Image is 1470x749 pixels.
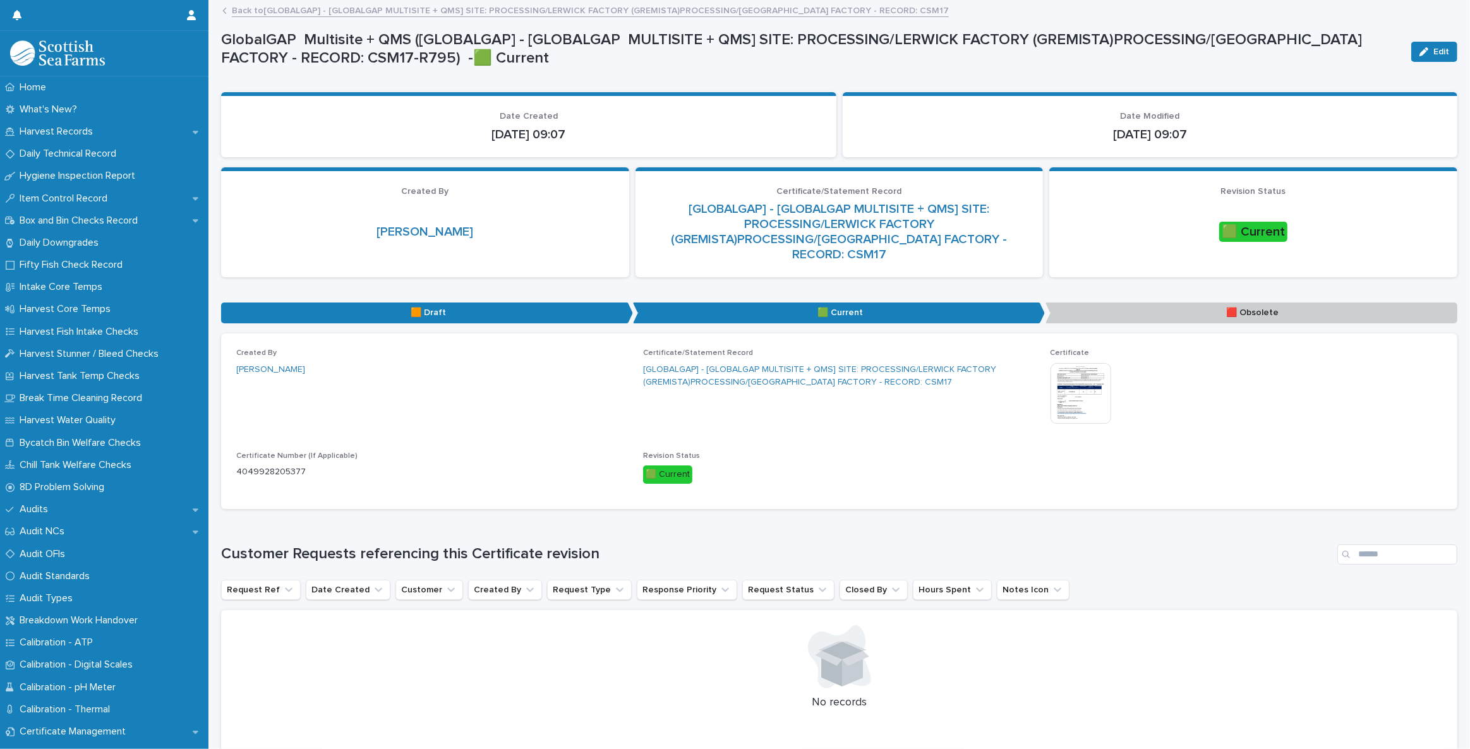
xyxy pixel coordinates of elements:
button: Response Priority [637,580,737,600]
p: GlobalGAP Multisite + QMS ([GLOBALGAP] - [GLOBALGAP MULTISITE + QMS] SITE: PROCESSING/LERWICK FAC... [221,31,1401,68]
p: Chill Tank Welfare Checks [15,459,142,471]
div: 🟩 Current [643,465,692,484]
p: Breakdown Work Handover [15,614,148,626]
p: 8D Problem Solving [15,481,114,493]
p: Audit NCs [15,525,75,537]
p: Item Control Record [15,193,117,205]
button: Request Status [742,580,834,600]
p: 4049928205377 [236,465,628,479]
p: 🟩 Current [633,303,1045,323]
span: Certificate/Statement Record [776,187,901,196]
p: Harvest Water Quality [15,414,126,426]
p: Harvest Fish Intake Checks [15,326,148,338]
a: [PERSON_NAME] [236,363,305,376]
p: Daily Technical Record [15,148,126,160]
button: Request Type [547,580,632,600]
h1: Customer Requests referencing this Certificate revision [221,545,1332,563]
span: Revision Status [643,452,700,460]
p: Home [15,81,56,93]
p: Audits [15,503,58,515]
button: Closed By [840,580,908,600]
p: Harvest Records [15,126,103,138]
a: Back to[GLOBALGAP] - [GLOBALGAP MULTISITE + QMS] SITE: PROCESSING/LERWICK FACTORY (GREMISTA)PROCE... [232,3,949,17]
p: Harvest Stunner / Bleed Checks [15,348,169,360]
span: Created By [236,349,277,357]
span: Date Created [500,112,558,121]
p: No records [236,696,1442,710]
p: Certificate Management [15,726,136,738]
img: mMrefqRFQpe26GRNOUkG [10,40,105,66]
button: Request Ref [221,580,301,600]
p: [DATE] 09:07 [858,127,1443,142]
p: Break Time Cleaning Record [15,392,152,404]
p: Harvest Tank Temp Checks [15,370,150,382]
span: Certificate Number (If Applicable) [236,452,358,460]
a: [PERSON_NAME] [377,224,473,239]
p: Calibration - Digital Scales [15,659,143,671]
p: Audit Types [15,592,83,604]
span: Certificate/Statement Record [643,349,753,357]
span: Edit [1433,47,1449,56]
p: Calibration - ATP [15,637,103,649]
p: Intake Core Temps [15,281,112,293]
button: Customer [395,580,463,600]
p: Hygiene Inspection Report [15,170,145,182]
a: [GLOBALGAP] - [GLOBALGAP MULTISITE + QMS] SITE: PROCESSING/LERWICK FACTORY (GREMISTA)PROCESSING/[... [643,363,1035,390]
p: Audit OFIs [15,548,75,560]
button: Hours Spent [913,580,992,600]
div: 🟩 Current [1219,222,1287,242]
button: Date Created [306,580,390,600]
p: Harvest Core Temps [15,303,121,315]
p: Bycatch Bin Welfare Checks [15,437,151,449]
p: What's New? [15,104,87,116]
p: 🟧 Draft [221,303,633,323]
a: [GLOBALGAP] - [GLOBALGAP MULTISITE + QMS] SITE: PROCESSING/LERWICK FACTORY (GREMISTA)PROCESSING/[... [651,201,1028,262]
button: Created By [468,580,542,600]
button: Notes Icon [997,580,1069,600]
p: Box and Bin Checks Record [15,215,148,227]
p: Audit Standards [15,570,100,582]
span: Certificate [1051,349,1090,357]
p: Calibration - Thermal [15,704,120,716]
input: Search [1337,544,1457,565]
p: 🟥 Obsolete [1045,303,1457,323]
span: Date Modified [1120,112,1179,121]
span: Revision Status [1221,187,1286,196]
p: Daily Downgrades [15,237,109,249]
p: Fifty Fish Check Record [15,259,133,271]
p: Calibration - pH Meter [15,681,126,693]
p: [DATE] 09:07 [236,127,821,142]
span: Created By [401,187,449,196]
button: Edit [1411,42,1457,62]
